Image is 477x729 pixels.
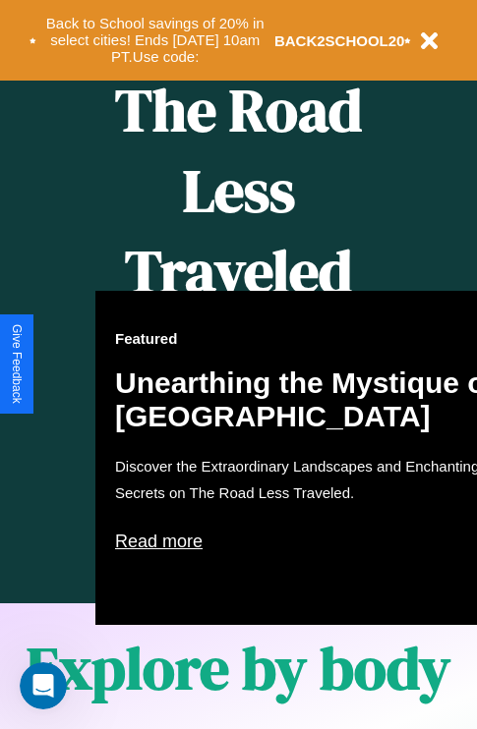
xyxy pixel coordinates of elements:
b: BACK2SCHOOL20 [274,32,405,49]
h1: The Road Less Traveled [95,70,382,312]
div: Give Feedback [10,324,24,404]
iframe: Intercom live chat [20,662,67,709]
button: Back to School savings of 20% in select cities! Ends [DATE] 10am PT.Use code: [36,10,274,71]
h1: Explore by body [27,628,450,708]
